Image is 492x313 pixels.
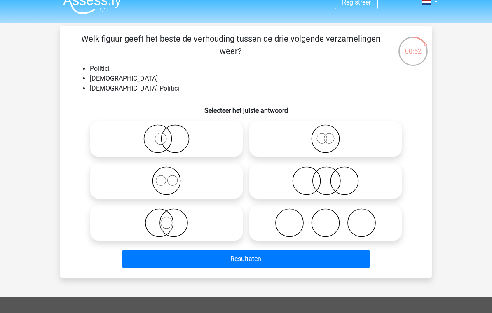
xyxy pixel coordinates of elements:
[122,250,371,268] button: Resultaten
[398,36,429,56] div: 00:52
[90,64,419,74] li: Politici
[73,33,388,57] p: Welk figuur geeft het beste de verhouding tussen de drie volgende verzamelingen weer?
[90,84,419,93] li: [DEMOGRAPHIC_DATA] Politici
[90,74,419,84] li: [DEMOGRAPHIC_DATA]
[73,100,419,114] h6: Selecteer het juiste antwoord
